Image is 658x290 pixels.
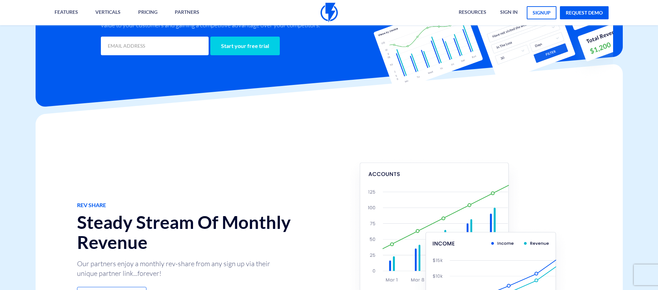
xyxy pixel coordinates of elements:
[77,201,324,209] span: REV SHARE
[77,212,324,252] h2: Steady Stream Of Monthly Revenue
[527,6,556,19] a: signup
[101,37,209,55] input: EMAIL ADDRESS
[210,37,280,55] input: Start your free trial
[77,259,284,278] p: Our partners enjoy a monthly rev-share from any sign up via their unique partner link...forever!
[560,6,609,19] a: request demo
